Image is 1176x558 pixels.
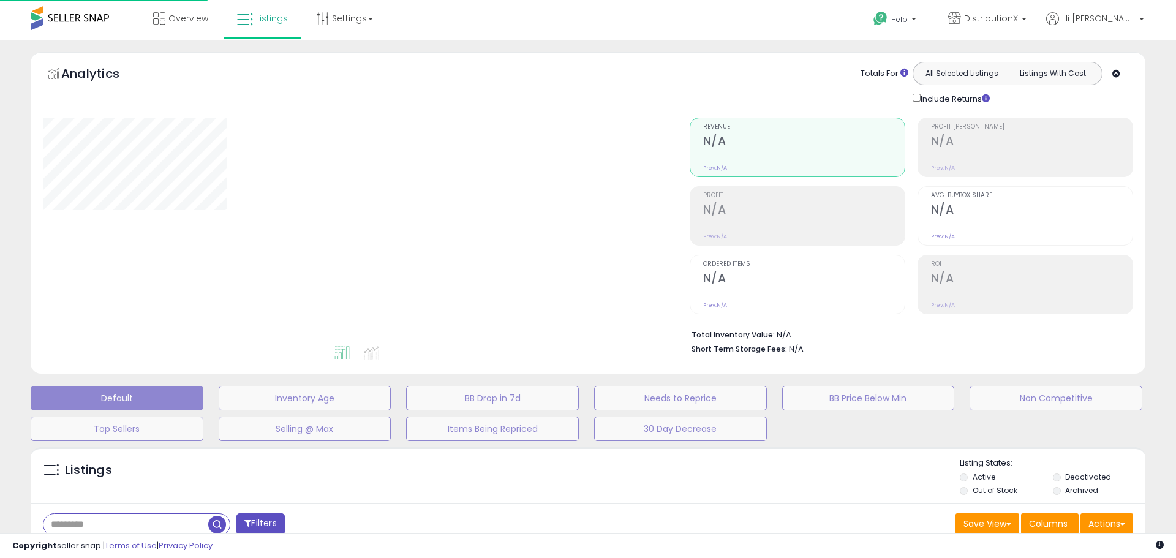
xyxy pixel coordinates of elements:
span: Revenue [703,124,905,130]
small: Prev: N/A [703,164,727,172]
a: Help [864,2,929,40]
span: Ordered Items [703,261,905,268]
span: Profit [703,192,905,199]
i: Get Help [873,11,888,26]
div: seller snap | | [12,540,213,552]
h2: N/A [931,134,1133,151]
span: Avg. Buybox Share [931,192,1133,199]
a: Hi [PERSON_NAME] [1046,12,1144,40]
div: Include Returns [903,91,1005,105]
button: Selling @ Max [219,417,391,441]
b: Total Inventory Value: [692,330,775,340]
button: Listings With Cost [1007,66,1098,81]
span: Hi [PERSON_NAME] [1062,12,1136,25]
small: Prev: N/A [931,164,955,172]
h2: N/A [931,271,1133,288]
h2: N/A [703,134,905,151]
small: Prev: N/A [931,301,955,309]
button: BB Drop in 7d [406,386,579,410]
small: Prev: N/A [931,233,955,240]
div: Totals For [861,68,908,80]
span: DistributionX [964,12,1018,25]
button: BB Price Below Min [782,386,955,410]
button: Top Sellers [31,417,203,441]
button: Items Being Repriced [406,417,579,441]
span: Help [891,14,908,25]
button: Inventory Age [219,386,391,410]
span: N/A [789,343,804,355]
button: Non Competitive [970,386,1142,410]
span: Overview [168,12,208,25]
span: ROI [931,261,1133,268]
button: 30 Day Decrease [594,417,767,441]
h2: N/A [703,203,905,219]
h5: Analytics [61,65,143,85]
li: N/A [692,326,1124,341]
small: Prev: N/A [703,233,727,240]
h2: N/A [703,271,905,288]
small: Prev: N/A [703,301,727,309]
b: Short Term Storage Fees: [692,344,787,354]
button: Needs to Reprice [594,386,767,410]
button: All Selected Listings [916,66,1008,81]
span: Listings [256,12,288,25]
strong: Copyright [12,540,57,551]
button: Default [31,386,203,410]
h2: N/A [931,203,1133,219]
span: Profit [PERSON_NAME] [931,124,1133,130]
